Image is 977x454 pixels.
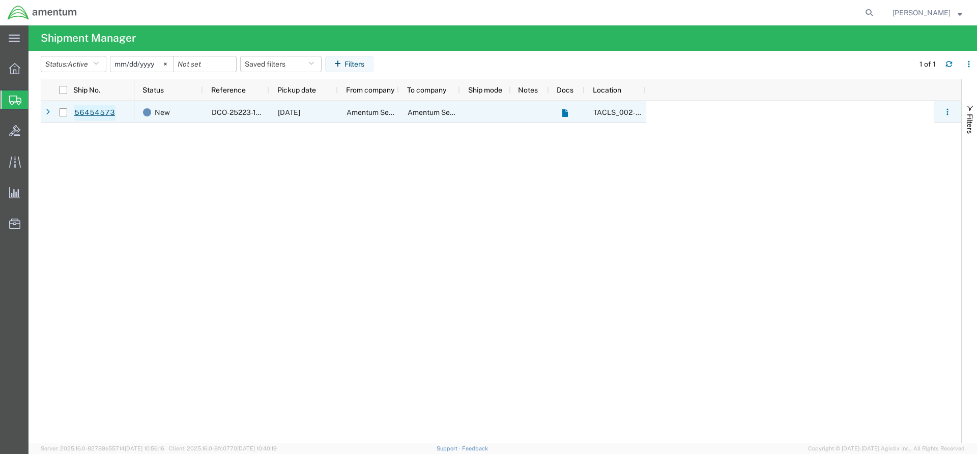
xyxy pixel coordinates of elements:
[155,102,170,123] span: New
[142,86,164,94] span: Status
[73,86,100,94] span: Ship No.
[437,445,462,451] a: Support
[407,86,446,94] span: To company
[518,86,538,94] span: Notes
[211,86,246,94] span: Reference
[68,60,88,68] span: Active
[237,445,277,451] span: [DATE] 10:40:19
[41,25,136,51] h4: Shipment Manager
[919,59,937,70] div: 1 of 1
[212,108,277,116] span: DCO-25223-166641
[169,445,277,451] span: Client: 2025.16.0-8fc0770
[346,86,394,94] span: From company
[277,86,316,94] span: Pickup date
[593,108,842,116] span: TACLS_002- Andrews AFB, MD
[593,86,621,94] span: Location
[110,56,173,72] input: Not set
[966,114,974,134] span: Filters
[347,108,423,116] span: Amentum Services, Inc.
[41,56,106,72] button: Status:Active
[174,56,236,72] input: Not set
[240,56,322,72] button: Saved filters
[557,86,573,94] span: Docs
[893,7,951,18] span: Spencer Dennison
[892,7,963,19] button: [PERSON_NAME]
[468,86,502,94] span: Ship mode
[462,445,488,451] a: Feedback
[41,445,164,451] span: Server: 2025.16.0-82789e55714
[808,444,965,453] span: Copyright © [DATE]-[DATE] Agistix Inc., All Rights Reserved
[278,108,300,116] span: 08/11/2025
[325,56,373,72] button: Filters
[125,445,164,451] span: [DATE] 10:56:16
[408,108,484,116] span: Amentum Services, Inc.
[7,5,77,20] img: logo
[74,105,116,121] a: 56454573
